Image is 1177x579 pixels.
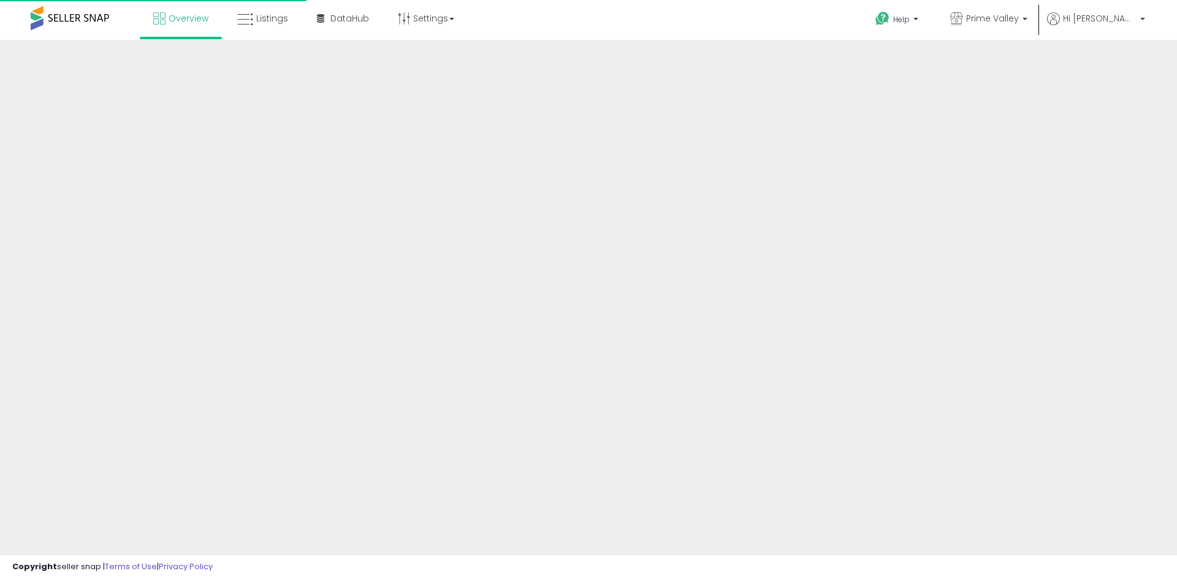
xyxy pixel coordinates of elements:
[1063,12,1137,25] span: Hi [PERSON_NAME]
[330,12,369,25] span: DataHub
[966,12,1019,25] span: Prime Valley
[875,11,890,26] i: Get Help
[256,12,288,25] span: Listings
[866,2,931,40] a: Help
[169,12,208,25] span: Overview
[1047,12,1145,40] a: Hi [PERSON_NAME]
[893,14,910,25] span: Help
